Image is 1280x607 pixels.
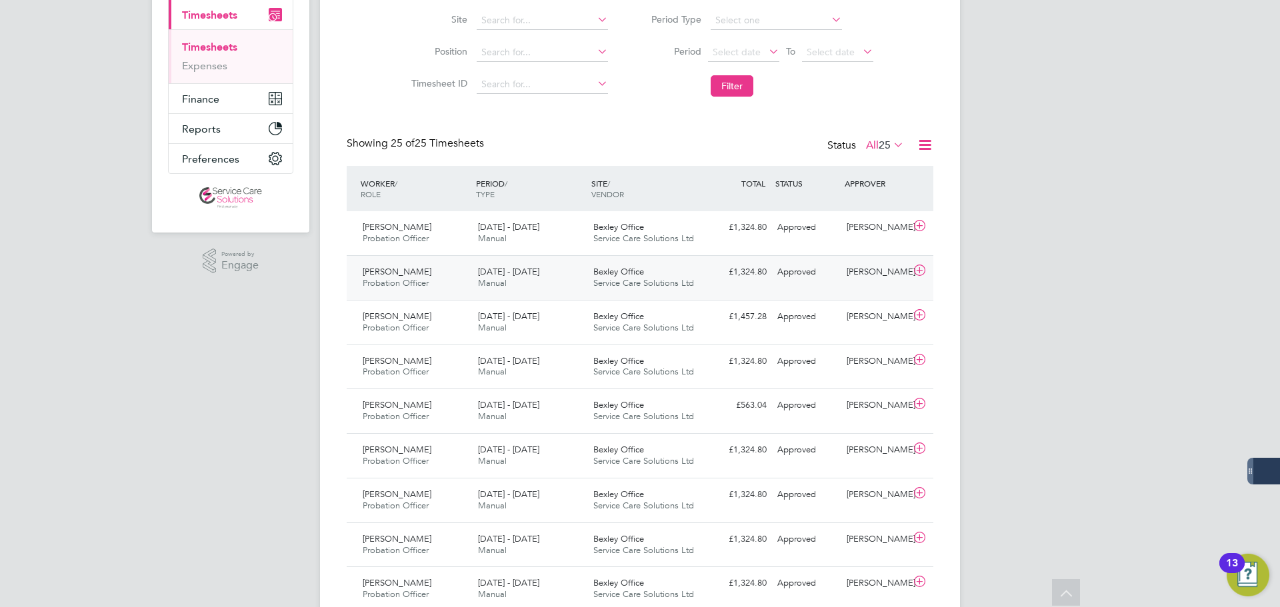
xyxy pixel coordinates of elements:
div: [PERSON_NAME] [841,350,911,372]
div: Approved [772,350,841,372]
div: £1,324.80 [703,528,772,550]
span: Bexley Office [593,399,644,410]
span: [DATE] - [DATE] [478,488,539,500]
label: Position [407,45,467,57]
span: Bexley Office [593,221,644,233]
span: [DATE] - [DATE] [478,444,539,455]
input: Search for... [477,43,608,62]
a: Timesheets [182,41,237,53]
span: Bexley Office [593,310,644,322]
span: Bexley Office [593,355,644,366]
span: Manual [478,410,507,422]
div: Status [827,137,907,155]
span: Service Care Solutions Ltd [593,233,694,244]
div: Approved [772,217,841,239]
span: Probation Officer [363,277,429,289]
div: [PERSON_NAME] [841,572,911,594]
span: 25 of [391,137,415,150]
img: servicecare-logo-retina.png [199,187,262,209]
span: [PERSON_NAME] [363,310,431,322]
a: Go to home page [168,187,293,209]
button: Preferences [169,144,293,173]
div: £563.04 [703,394,772,416]
span: Service Care Solutions Ltd [593,455,694,466]
input: Search for... [477,11,608,30]
span: Service Care Solutions Ltd [593,588,694,600]
span: Manual [478,500,507,511]
span: Preferences [182,153,239,165]
span: [DATE] - [DATE] [478,399,539,410]
div: STATUS [772,171,841,195]
span: 25 [879,139,891,152]
span: Service Care Solutions Ltd [593,277,694,289]
span: / [395,178,397,189]
span: [PERSON_NAME] [363,488,431,500]
span: Powered by [221,249,259,260]
span: Probation Officer [363,233,429,244]
span: Probation Officer [363,366,429,377]
div: £1,457.28 [703,306,772,328]
span: Manual [478,366,507,377]
span: Service Care Solutions Ltd [593,322,694,333]
span: [DATE] - [DATE] [478,577,539,588]
span: Bexley Office [593,577,644,588]
span: [PERSON_NAME] [363,444,431,455]
span: Bexley Office [593,266,644,277]
span: / [505,178,507,189]
div: Approved [772,394,841,416]
span: [DATE] - [DATE] [478,310,539,322]
div: Approved [772,572,841,594]
span: Reports [182,123,221,135]
button: Open Resource Center, 13 new notifications [1227,554,1269,596]
div: [PERSON_NAME] [841,394,911,416]
span: [DATE] - [DATE] [478,266,539,277]
span: Bexley Office [593,444,644,455]
span: 25 Timesheets [391,137,484,150]
div: £1,324.80 [703,484,772,506]
div: [PERSON_NAME] [841,439,911,461]
span: To [782,43,799,60]
span: [PERSON_NAME] [363,399,431,410]
button: Reports [169,114,293,143]
span: Service Care Solutions Ltd [593,366,694,377]
div: Timesheets [169,29,293,83]
span: Manual [478,233,507,244]
button: Filter [711,75,753,97]
div: WORKER [357,171,473,206]
div: £1,324.80 [703,572,772,594]
a: Powered byEngage [203,249,259,274]
div: £1,324.80 [703,350,772,372]
div: Approved [772,306,841,328]
span: / [607,178,610,189]
div: Approved [772,261,841,283]
div: [PERSON_NAME] [841,306,911,328]
span: TOTAL [741,178,765,189]
span: Bexley Office [593,488,644,500]
div: APPROVER [841,171,911,195]
div: £1,324.80 [703,439,772,461]
span: Service Care Solutions Ltd [593,500,694,511]
span: [PERSON_NAME] [363,533,431,544]
span: Service Care Solutions Ltd [593,544,694,556]
span: [PERSON_NAME] [363,221,431,233]
div: £1,324.80 [703,261,772,283]
span: Bexley Office [593,533,644,544]
span: VENDOR [591,189,624,199]
div: Approved [772,528,841,550]
span: [PERSON_NAME] [363,355,431,366]
div: Approved [772,484,841,506]
input: Search for... [477,75,608,94]
span: Select date [713,46,761,58]
span: Manual [478,322,507,333]
div: [PERSON_NAME] [841,261,911,283]
span: Manual [478,544,507,556]
span: Service Care Solutions Ltd [593,410,694,422]
span: Probation Officer [363,410,429,422]
span: Manual [478,455,507,466]
span: [DATE] - [DATE] [478,533,539,544]
span: [DATE] - [DATE] [478,355,539,366]
div: PERIOD [473,171,588,206]
input: Select one [711,11,842,30]
a: Expenses [182,59,227,72]
div: Approved [772,439,841,461]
